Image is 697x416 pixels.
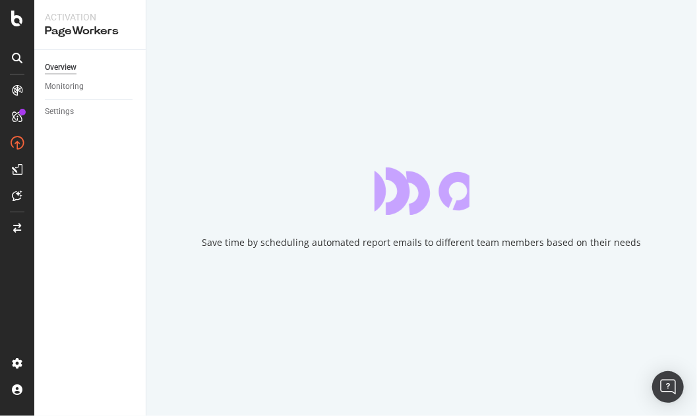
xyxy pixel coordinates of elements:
[652,371,684,403] div: Open Intercom Messenger
[45,11,135,24] div: Activation
[375,167,470,215] div: animation
[45,61,136,74] a: Overview
[45,80,136,94] a: Monitoring
[202,236,642,249] div: Save time by scheduling automated report emails to different team members based on their needs
[45,105,136,119] a: Settings
[45,24,135,39] div: PageWorkers
[45,61,76,74] div: Overview
[45,105,74,119] div: Settings
[45,80,84,94] div: Monitoring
